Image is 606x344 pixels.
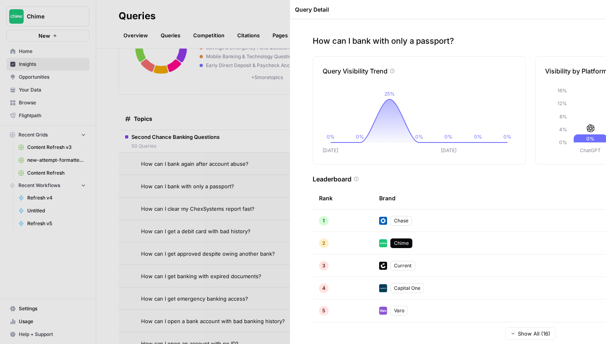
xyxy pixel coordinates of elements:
span: How can I bank again after account abuse? [141,160,248,168]
img: 055fm6kq8b5qbl7l3b1dn18gw8jg [379,284,387,292]
span: How can I clear my ChexSystems report fast? [141,205,255,213]
tspan: 12% [557,101,567,107]
a: Untitled [15,204,89,217]
div: Varo [390,306,408,316]
a: Browse [6,96,89,109]
span: Refresh v5 [27,220,86,227]
tspan: 0% [444,134,452,140]
button: New [6,30,89,42]
tspan: 0% [474,134,482,140]
span: Help + Support [19,331,86,338]
div: Rank [319,187,333,209]
img: coj8e531q0s3ia02g5lp8nelrgng [379,217,387,225]
span: How can I get banking with expired documents? [141,272,261,280]
span: How can I get emergency banking access? [141,295,248,303]
tspan: 0% [503,134,511,140]
div: Queries [119,10,156,22]
span: Content Refresh [27,169,86,177]
span: Recent Grids [18,131,48,138]
span: Mobile Banking & Technology Questions [203,53,323,60]
span: How can I open a bank account with bad banking history? [141,317,285,325]
span: Opportunities [19,73,86,81]
span: 2 [322,240,325,247]
tspan: 0% [356,134,364,140]
span: Second Chance Banking Questions [131,133,220,141]
img: e5fk9tiju2g891kiden7v1vts7yb [379,307,387,315]
img: ggykp1v33818op4s0epk3dctj1tt [379,262,387,270]
span: 5 [322,307,325,314]
span: Recent Workflows [18,182,60,189]
span: Settings [19,305,86,312]
tspan: [DATE] [441,147,457,153]
a: Flightpath [6,109,89,122]
span: How can I get a debit card with bad history? [141,227,250,235]
a: Queries [156,29,185,42]
span: How can I bank with only a passport? [141,182,234,190]
tspan: 16% [557,88,567,94]
a: Opportunities [6,71,89,83]
span: New [38,32,50,40]
a: Insights [6,58,89,71]
span: Browse [19,99,86,106]
a: Citations [232,29,265,42]
tspan: 4% [559,126,567,132]
div: Chime [390,238,412,248]
span: Topics [134,115,152,123]
a: Overview [119,29,153,42]
a: Home [6,45,89,58]
span: Show All (16) [518,330,550,338]
span: Untitled [27,207,86,214]
a: Usage [6,315,89,328]
text: 0% [586,136,594,142]
span: How can I get approved despite owing another bank? [141,250,275,258]
span: Usage [19,318,86,325]
span: Your Data [19,86,86,94]
a: Competition [188,29,229,42]
a: Settings [6,302,89,315]
button: Help + Support [6,328,89,341]
a: Refresh v4 [15,191,89,204]
button: Recent Workflows [6,179,89,191]
a: Content Refresh v3 [15,141,89,154]
button: Recent Grids [6,129,89,141]
p: Query Visibility Trend [323,66,388,76]
span: 3 [322,262,325,269]
span: 4 [322,285,325,292]
button: Show All (16) [505,327,555,340]
tspan: [DATE] [323,147,338,153]
tspan: 25% [384,91,395,97]
span: 1 [323,217,325,224]
div: Capital One [390,283,424,293]
span: new-attempt-formatted.csv [27,157,86,164]
tspan: 0% [415,134,423,140]
span: Refresh v4 [27,194,86,202]
a: new-attempt-formatted.csv [15,154,89,167]
tspan: ChatGPT [580,147,601,153]
tspan: 8% [559,114,567,120]
span: Insights [19,61,86,68]
img: mhv33baw7plipcpp00rsngv1nu95 [379,239,387,247]
span: Content Refresh v3 [27,144,86,151]
h3: Leaderboard [313,174,351,184]
div: Chase [390,216,412,226]
tspan: 0% [327,134,335,140]
a: Content Refresh [15,167,89,179]
span: Home [19,48,86,55]
a: Pages [268,29,293,42]
span: Flightpath [19,112,86,119]
span: Early Direct Deposit & Paycheck Access Questions [203,62,323,69]
button: Workspace: Chime [6,6,89,26]
a: Your Data [6,83,89,96]
span: 50 Queries [131,142,220,150]
img: Chime Logo [9,9,24,24]
tspan: 0% [559,139,567,145]
p: + 5 more topics [200,74,334,81]
div: Current [390,261,415,271]
span: Chime [27,12,75,20]
a: Refresh v5 [15,217,89,230]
